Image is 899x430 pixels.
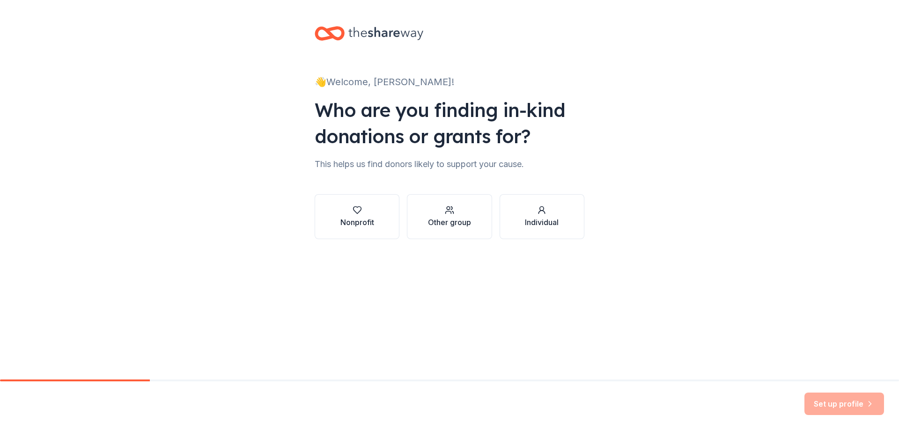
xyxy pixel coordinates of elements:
div: Nonprofit [340,217,374,228]
div: 👋 Welcome, [PERSON_NAME]! [315,74,584,89]
div: Other group [428,217,471,228]
div: This helps us find donors likely to support your cause. [315,157,584,172]
button: Nonprofit [315,194,399,239]
div: Who are you finding in-kind donations or grants for? [315,97,584,149]
div: Individual [525,217,559,228]
button: Individual [500,194,584,239]
button: Other group [407,194,492,239]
